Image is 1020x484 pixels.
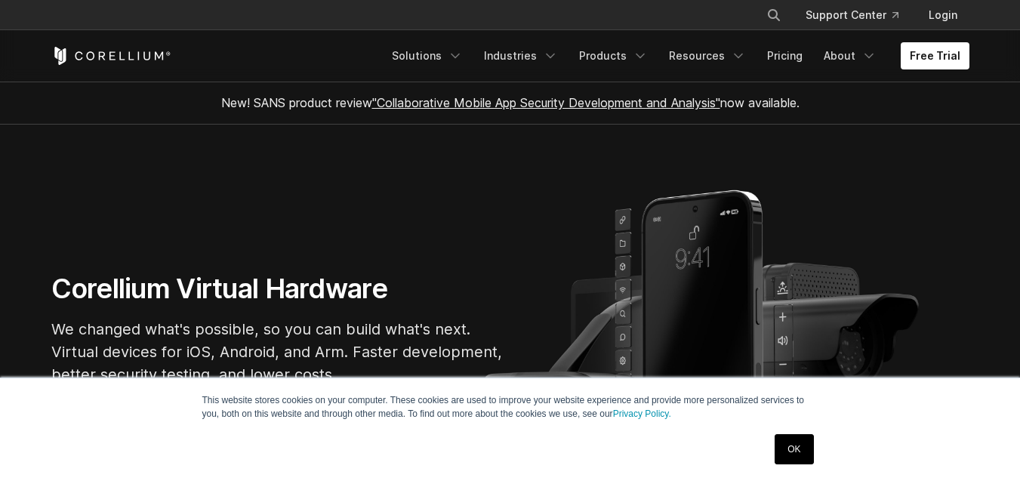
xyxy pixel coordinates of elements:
a: Free Trial [901,42,969,69]
a: Support Center [794,2,911,29]
a: About [815,42,886,69]
div: Navigation Menu [383,42,969,69]
a: Privacy Policy. [613,408,671,419]
p: We changed what's possible, so you can build what's next. Virtual devices for iOS, Android, and A... [51,318,504,386]
a: OK [775,434,813,464]
button: Search [760,2,787,29]
a: Login [917,2,969,29]
h1: Corellium Virtual Hardware [51,272,504,306]
p: This website stores cookies on your computer. These cookies are used to improve your website expe... [202,393,818,421]
a: "Collaborative Mobile App Security Development and Analysis" [372,95,720,110]
a: Solutions [383,42,472,69]
a: Resources [660,42,755,69]
a: Products [570,42,657,69]
a: Industries [475,42,567,69]
div: Navigation Menu [748,2,969,29]
a: Corellium Home [51,47,171,65]
span: New! SANS product review now available. [221,95,800,110]
a: Pricing [758,42,812,69]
